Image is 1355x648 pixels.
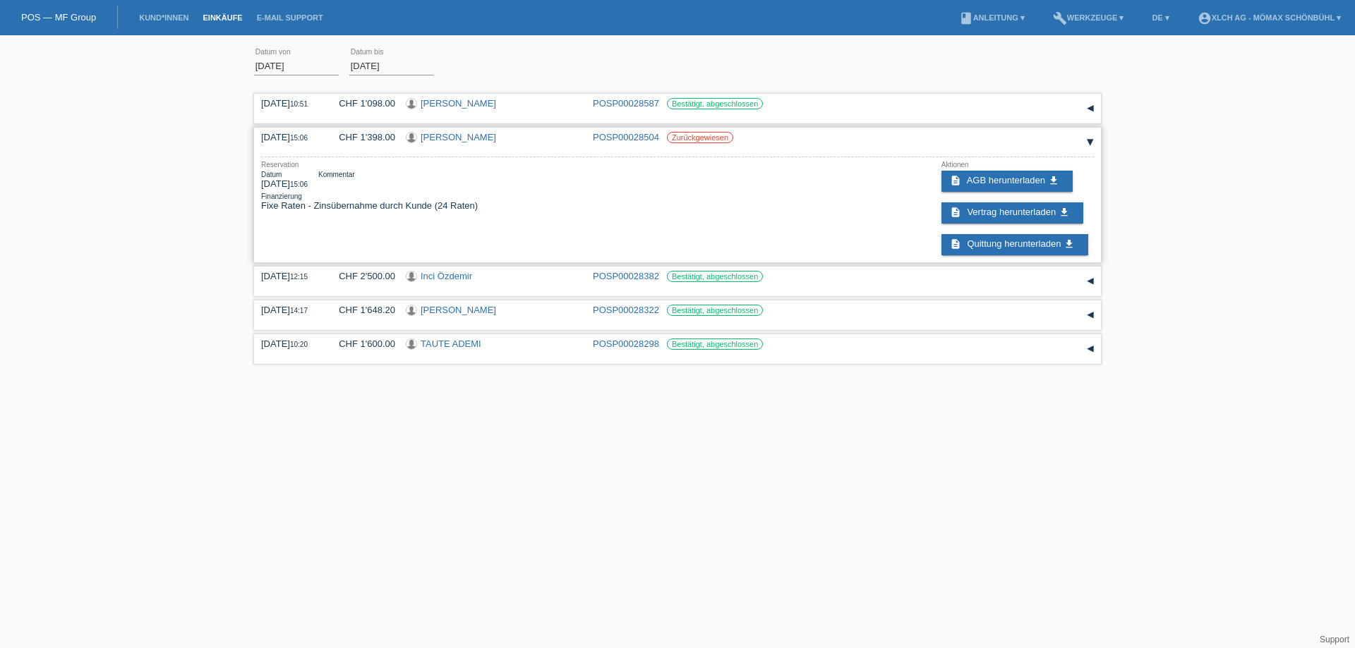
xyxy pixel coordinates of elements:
a: DE ▾ [1145,13,1176,22]
span: 12:15 [290,273,308,281]
a: E-Mail Support [250,13,330,22]
a: Einkäufe [195,13,249,22]
div: Fixe Raten - Zinsübernahme durch Kunde (24 Raten) [261,192,478,211]
div: Datum [261,171,308,178]
div: auf-/zuklappen [1080,271,1101,292]
label: Zurückgewiesen [667,132,733,143]
div: [DATE] [261,98,318,109]
div: [DATE] [261,171,308,189]
div: [DATE] [261,338,318,349]
label: Bestätigt, abgeschlossen [667,271,763,282]
span: AGB herunterladen [967,175,1045,185]
div: auf-/zuklappen [1080,132,1101,153]
a: POSP00028382 [593,271,659,281]
a: POSP00028504 [593,132,659,142]
span: 10:20 [290,341,308,348]
a: POSP00028587 [593,98,659,109]
i: description [950,175,961,186]
i: description [950,238,961,250]
i: book [959,11,973,25]
div: auf-/zuklappen [1080,338,1101,360]
div: CHF 1'098.00 [328,98,395,109]
a: description AGB herunterladen get_app [941,171,1073,192]
a: POSP00028298 [593,338,659,349]
div: CHF 1'648.20 [328,305,395,315]
a: account_circleXLCH AG - Mömax Schönbühl ▾ [1191,13,1348,22]
div: CHF 1'600.00 [328,338,395,349]
a: description Quittung herunterladen get_app [941,234,1088,255]
a: [PERSON_NAME] [421,305,496,315]
span: Quittung herunterladen [967,238,1061,249]
div: auf-/zuklappen [1080,98,1101,119]
div: Kommentar [318,171,355,178]
a: POSP00028322 [593,305,659,315]
a: Kund*innen [132,13,195,22]
span: 10:51 [290,100,308,108]
span: 15:06 [290,134,308,142]
div: Finanzierung [261,192,478,200]
a: Support [1320,635,1349,644]
a: TAUTE ADEMI [421,338,481,349]
div: [DATE] [261,132,318,142]
label: Bestätigt, abgeschlossen [667,305,763,316]
a: [PERSON_NAME] [421,132,496,142]
a: bookAnleitung ▾ [952,13,1032,22]
label: Bestätigt, abgeschlossen [667,338,763,350]
i: get_app [1059,207,1070,218]
label: Bestätigt, abgeschlossen [667,98,763,109]
span: 14:17 [290,307,308,314]
div: auf-/zuklappen [1080,305,1101,326]
a: [PERSON_NAME] [421,98,496,109]
div: Reservation [261,161,478,169]
a: description Vertrag herunterladen get_app [941,202,1083,224]
div: [DATE] [261,271,318,281]
span: Vertrag herunterladen [967,207,1056,217]
a: Inci Özdemir [421,271,472,281]
div: CHF 1'398.00 [328,132,395,142]
i: build [1053,11,1067,25]
div: CHF 2'500.00 [328,271,395,281]
i: account_circle [1198,11,1212,25]
a: buildWerkzeuge ▾ [1046,13,1131,22]
div: [DATE] [261,305,318,315]
i: description [950,207,961,218]
div: Aktionen [941,161,1094,169]
i: get_app [1048,175,1059,186]
a: POS — MF Group [21,12,96,23]
span: 15:06 [290,181,308,188]
i: get_app [1064,238,1075,250]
